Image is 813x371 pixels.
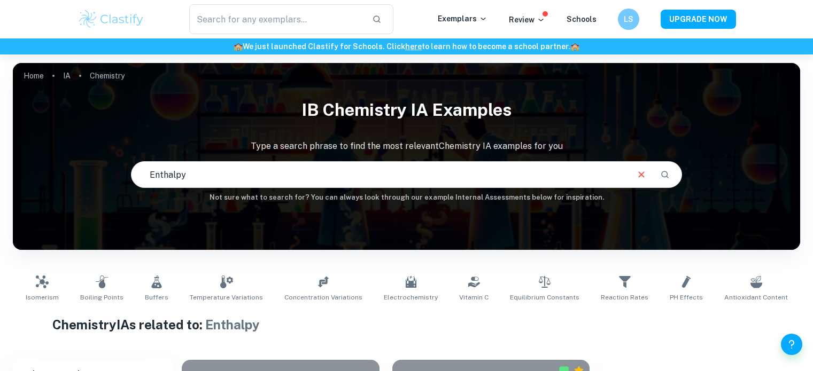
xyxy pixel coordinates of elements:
[205,317,260,332] span: Enthalpy
[459,293,489,302] span: Vitamin C
[384,293,438,302] span: Electrochemistry
[601,293,648,302] span: Reaction Rates
[189,4,364,34] input: Search for any exemplars...
[234,42,243,51] span: 🏫
[438,13,487,25] p: Exemplars
[661,10,736,29] button: UPGRADE NOW
[656,165,674,184] button: Search
[90,70,125,82] p: Chemistry
[570,42,579,51] span: 🏫
[13,192,800,203] h6: Not sure what to search for? You can always look through our example Internal Assessments below f...
[13,93,800,127] h1: IB Chemistry IA examples
[510,293,579,302] span: Equilibrium Constants
[24,68,44,83] a: Home
[52,315,761,334] h1: Chemistry IAs related to:
[724,293,788,302] span: Antioxidant Content
[131,160,627,190] input: E.g. enthalpy of combustion, Winkler method, phosphate and temperature...
[2,41,811,52] h6: We just launched Clastify for Schools. Click to learn how to become a school partner.
[618,9,639,30] button: LS
[405,42,422,51] a: here
[63,68,71,83] a: IA
[190,293,263,302] span: Temperature Variations
[145,293,168,302] span: Buffers
[781,334,802,355] button: Help and Feedback
[80,293,123,302] span: Boiling Points
[78,9,145,30] img: Clastify logo
[284,293,362,302] span: Concentration Variations
[26,293,59,302] span: Isomerism
[670,293,703,302] span: pH Effects
[631,164,652,185] button: Clear
[622,13,634,25] h6: LS
[509,14,545,26] p: Review
[567,15,597,23] a: Schools
[13,140,800,153] p: Type a search phrase to find the most relevant Chemistry IA examples for you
